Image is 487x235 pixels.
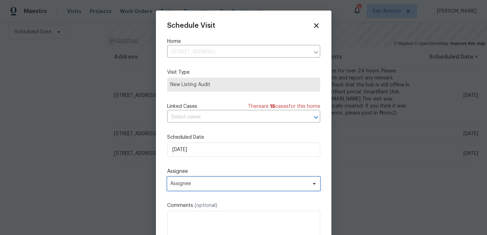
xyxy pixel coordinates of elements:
span: There are case s for this home [248,103,320,110]
label: Scheduled Date [167,134,320,141]
span: (optional) [195,203,217,208]
label: Home [167,38,320,45]
span: 15 [270,104,275,109]
button: Open [311,112,321,122]
label: Visit Type [167,69,320,76]
input: Select cases [167,112,301,123]
input: M/D/YYYY [167,143,320,157]
label: Assignee [167,168,320,175]
span: Schedule Visit [167,22,215,29]
span: Assignee [170,181,308,187]
span: Linked Cases [167,103,197,110]
span: New Listing Audit [170,81,317,88]
label: Comments [167,202,320,209]
span: Close [312,22,320,30]
input: Enter in an address [167,47,310,58]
